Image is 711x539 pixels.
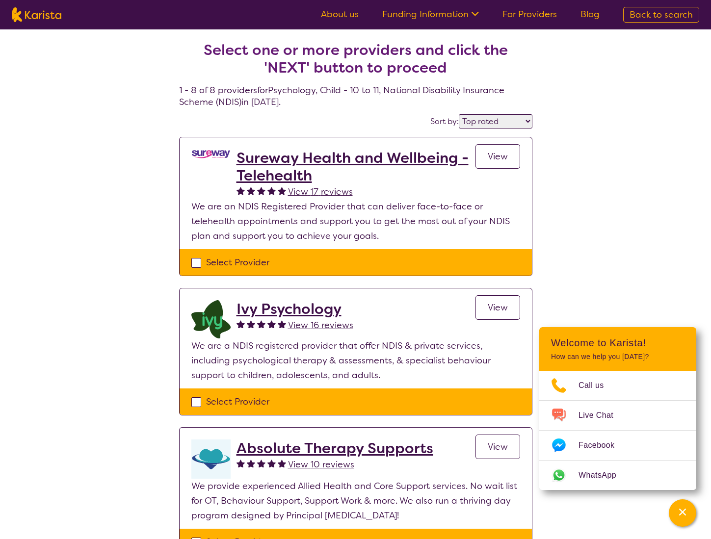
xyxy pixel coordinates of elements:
img: Karista logo [12,7,61,22]
div: Channel Menu [539,327,696,490]
p: We are an NDIS Registered Provider that can deliver face-to-face or telehealth appointments and s... [191,199,520,243]
h2: Welcome to Karista! [551,337,685,349]
img: fullstar [267,186,276,195]
img: fullstar [237,320,245,328]
a: View [475,144,520,169]
img: fullstar [237,459,245,467]
a: View [475,295,520,320]
span: View 10 reviews [288,459,354,470]
img: fullstar [278,320,286,328]
a: View 17 reviews [288,184,353,199]
a: View 10 reviews [288,457,354,472]
a: View 16 reviews [288,318,353,333]
h4: 1 - 8 of 8 providers for Psychology , Child - 10 to 11 , National Disability Insurance Scheme (ND... [179,18,532,108]
img: fullstar [267,459,276,467]
a: Absolute Therapy Supports [237,439,433,457]
img: fullstar [257,186,265,195]
a: View [475,435,520,459]
span: View [488,151,508,162]
p: We are a NDIS registered provider that offer NDIS & private services, including psychological the... [191,338,520,383]
span: Facebook [579,438,626,453]
span: Call us [579,378,616,393]
img: lcqb2d1jpug46odws9wh.png [191,300,231,338]
span: Back to search [630,9,693,21]
img: fullstar [247,320,255,328]
button: Channel Menu [669,499,696,527]
img: fullstar [278,186,286,195]
a: Blog [580,8,600,20]
p: How can we help you [DATE]? [551,353,685,361]
h2: Select one or more providers and click the 'NEXT' button to proceed [191,41,521,77]
p: We provide experienced Allied Health and Core Support services. No wait list for OT, Behaviour Su... [191,479,520,523]
label: Sort by: [430,116,459,127]
span: View [488,441,508,453]
img: fullstar [247,459,255,467]
a: Funding Information [382,8,479,20]
img: fullstar [257,320,265,328]
a: Back to search [623,7,699,23]
img: vgwqq8bzw4bddvbx0uac.png [191,149,231,159]
img: fullstar [267,320,276,328]
a: Web link opens in a new tab. [539,461,696,490]
a: Ivy Psychology [237,300,353,318]
img: fullstar [278,459,286,467]
span: View 17 reviews [288,186,353,198]
span: WhatsApp [579,468,628,483]
img: fullstar [247,186,255,195]
img: fullstar [257,459,265,467]
img: fullstar [237,186,245,195]
span: View [488,302,508,313]
span: Live Chat [579,408,625,423]
img: otyvwjbtyss6nczvq3hf.png [191,439,231,479]
ul: Choose channel [539,371,696,490]
span: View 16 reviews [288,319,353,331]
a: For Providers [502,8,557,20]
a: Sureway Health and Wellbeing - Telehealth [237,149,475,184]
a: About us [321,8,359,20]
